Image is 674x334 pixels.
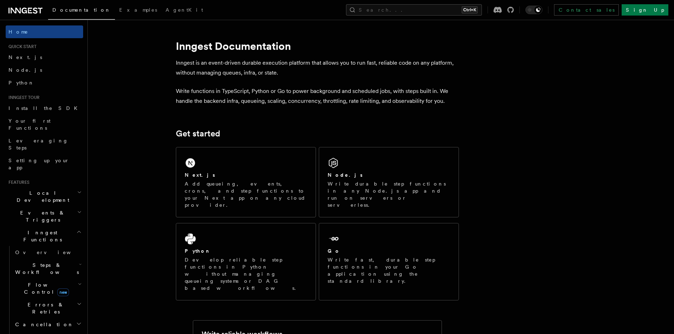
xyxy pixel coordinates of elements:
[6,154,83,174] a: Setting up your app
[6,209,77,223] span: Events & Triggers
[8,138,68,151] span: Leveraging Steps
[57,288,69,296] span: new
[48,2,115,20] a: Documentation
[115,2,161,19] a: Examples
[8,67,42,73] span: Node.js
[12,318,83,331] button: Cancellation
[176,129,220,139] a: Get started
[6,51,83,64] a: Next.js
[6,206,83,226] button: Events & Triggers
[176,223,316,300] a: PythonDevelop reliable step functions in Python without managing queueing systems or DAG based wo...
[185,247,211,254] h2: Python
[6,115,83,134] a: Your first Functions
[6,64,83,76] a: Node.js
[8,158,69,170] span: Setting up your app
[328,180,450,209] p: Write durable step functions in any Node.js app and run on servers or serverless.
[346,4,482,16] button: Search...Ctrl+K
[319,223,459,300] a: GoWrite fast, durable step functions in your Go application using the standard library.
[6,134,83,154] a: Leveraging Steps
[12,246,83,259] a: Overview
[328,171,363,178] h2: Node.js
[328,247,340,254] h2: Go
[6,180,29,185] span: Features
[6,25,83,38] a: Home
[6,189,77,204] span: Local Development
[6,226,83,246] button: Inngest Functions
[176,40,459,52] h1: Inngest Documentation
[185,171,215,178] h2: Next.js
[462,6,478,13] kbd: Ctrl+K
[12,301,77,315] span: Errors & Retries
[622,4,668,16] a: Sign Up
[6,187,83,206] button: Local Development
[176,147,316,217] a: Next.jsAdd queueing, events, crons, and step functions to your Next app on any cloud provider.
[6,95,40,100] span: Inngest tour
[8,54,42,60] span: Next.js
[6,76,83,89] a: Python
[6,44,36,49] span: Quick start
[176,58,459,78] p: Inngest is an event-driven durable execution platform that allows you to run fast, reliable code ...
[12,279,83,298] button: Flow Controlnew
[6,102,83,115] a: Install the SDK
[12,281,78,295] span: Flow Control
[185,256,307,292] p: Develop reliable step functions in Python without managing queueing systems or DAG based workflows.
[12,262,79,276] span: Steps & Workflows
[52,7,111,13] span: Documentation
[8,80,34,86] span: Python
[185,180,307,209] p: Add queueing, events, crons, and step functions to your Next app on any cloud provider.
[15,250,88,255] span: Overview
[161,2,207,19] a: AgentKit
[166,7,203,13] span: AgentKit
[119,7,157,13] span: Examples
[8,28,28,35] span: Home
[8,118,51,131] span: Your first Functions
[554,4,619,16] a: Contact sales
[6,229,76,243] span: Inngest Functions
[319,147,459,217] a: Node.jsWrite durable step functions in any Node.js app and run on servers or serverless.
[525,6,542,14] button: Toggle dark mode
[176,86,459,106] p: Write functions in TypeScript, Python or Go to power background and scheduled jobs, with steps bu...
[12,298,83,318] button: Errors & Retries
[12,259,83,279] button: Steps & Workflows
[12,321,74,328] span: Cancellation
[8,105,82,111] span: Install the SDK
[328,256,450,285] p: Write fast, durable step functions in your Go application using the standard library.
